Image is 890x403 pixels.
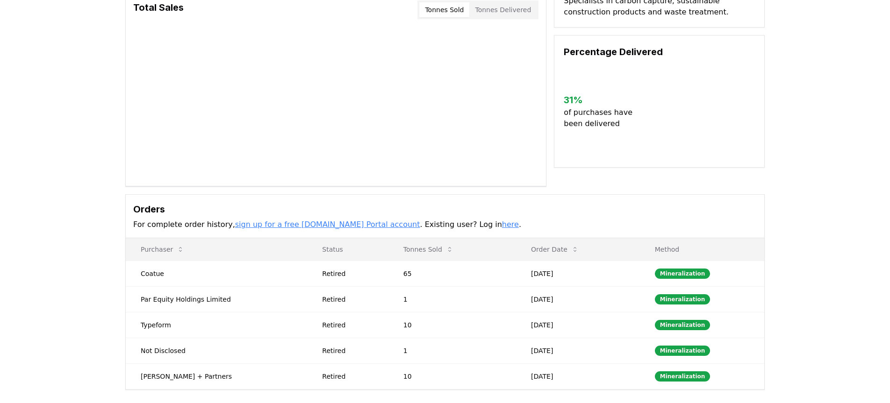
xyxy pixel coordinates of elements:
td: Typeform [126,312,307,338]
div: Mineralization [655,371,711,382]
button: Tonnes Sold [396,240,461,259]
td: Par Equity Holdings Limited [126,286,307,312]
h3: 31 % [564,93,640,107]
td: [PERSON_NAME] + Partners [126,363,307,389]
button: Tonnes Delivered [469,2,537,17]
td: 1 [388,286,516,312]
div: Mineralization [655,269,711,279]
div: Retired [322,372,381,381]
p: For complete order history, . Existing user? Log in . [133,219,757,230]
h3: Orders [133,202,757,216]
div: Mineralization [655,294,711,304]
a: here [502,220,519,229]
button: Order Date [524,240,586,259]
td: [DATE] [516,312,640,338]
p: of purchases have been delivered [564,107,640,129]
a: sign up for a free [DOMAIN_NAME] Portal account [235,220,420,229]
td: [DATE] [516,363,640,389]
td: 10 [388,363,516,389]
td: [DATE] [516,261,640,286]
button: Purchaser [133,240,192,259]
h3: Percentage Delivered [564,45,755,59]
td: 1 [388,338,516,363]
div: Mineralization [655,346,711,356]
div: Retired [322,269,381,278]
div: Retired [322,320,381,330]
td: Not Disclosed [126,338,307,363]
p: Method [647,245,757,254]
button: Tonnes Sold [419,2,469,17]
div: Retired [322,295,381,304]
td: 65 [388,261,516,286]
td: Coatue [126,261,307,286]
div: Retired [322,346,381,355]
td: [DATE] [516,286,640,312]
h3: Total Sales [133,0,184,19]
p: Status [315,245,381,254]
div: Mineralization [655,320,711,330]
td: [DATE] [516,338,640,363]
td: 10 [388,312,516,338]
